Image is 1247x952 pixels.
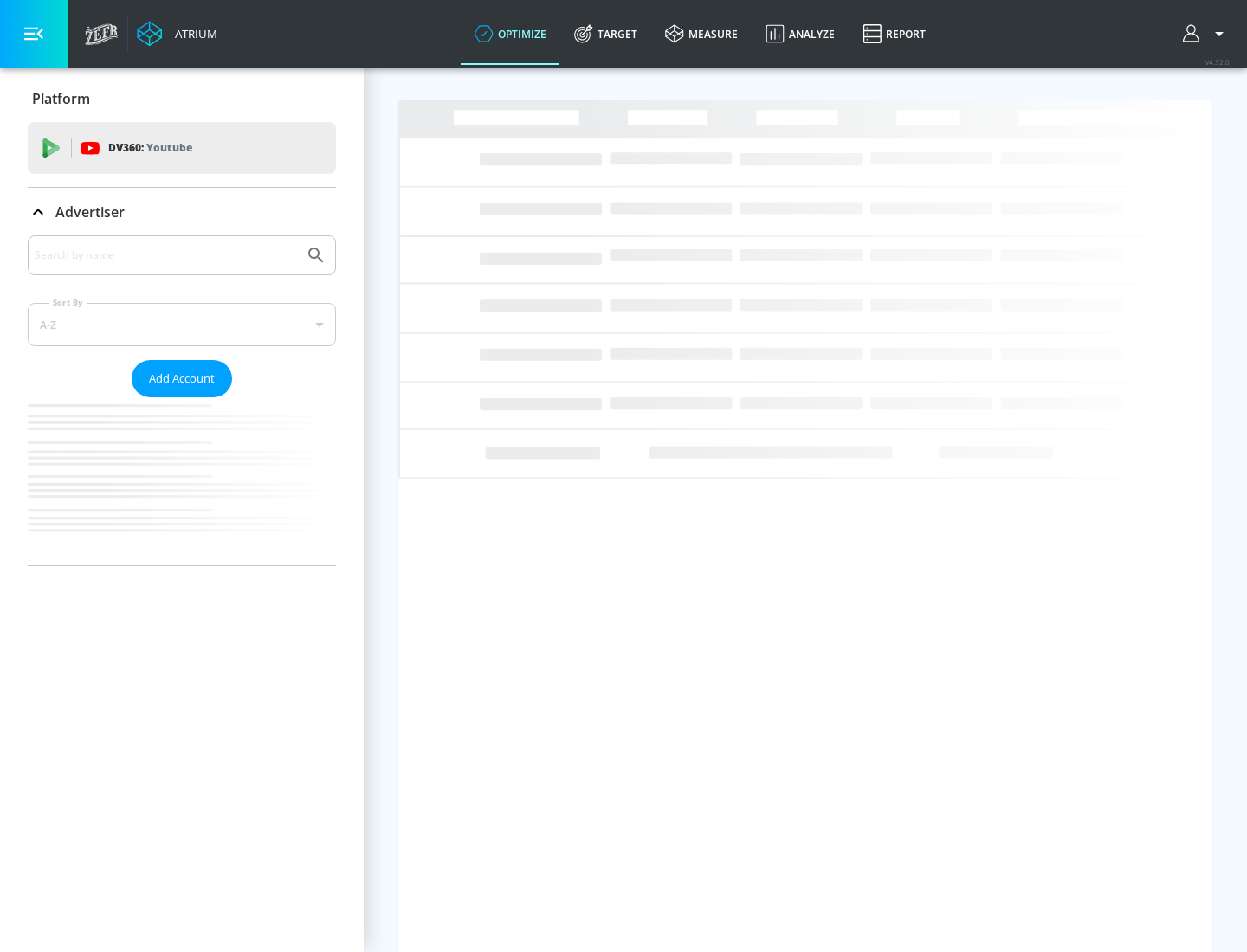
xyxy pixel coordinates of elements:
[137,21,217,47] a: Atrium
[651,3,752,65] a: measure
[132,360,232,397] button: Add Account
[560,3,651,65] a: Target
[28,74,336,123] div: Platform
[849,3,940,65] a: Report
[49,297,87,308] label: Sort By
[28,303,336,346] div: A-Z
[28,188,336,236] div: Advertiser
[28,235,336,565] div: Advertiser
[32,89,90,108] p: Platform
[461,3,560,65] a: optimize
[146,138,192,157] p: Youtube
[28,122,336,174] div: DV360: Youtube
[168,26,217,42] div: Atrium
[149,369,215,389] span: Add Account
[108,138,192,158] p: DV360:
[35,244,297,267] input: Search by name
[55,203,125,222] p: Advertiser
[1205,57,1230,67] span: v 4.32.0
[752,3,849,65] a: Analyze
[28,397,336,565] nav: list of Advertiser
